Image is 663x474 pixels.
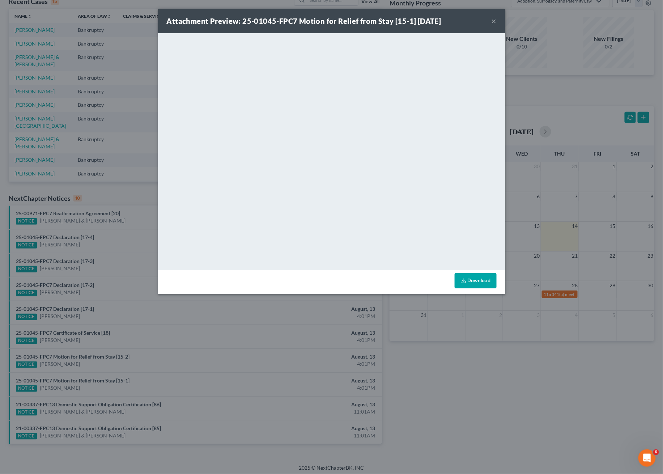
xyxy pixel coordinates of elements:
[653,449,659,455] span: 6
[158,33,505,268] iframe: <object ng-attr-data='[URL][DOMAIN_NAME]' type='application/pdf' width='100%' height='650px'></ob...
[492,17,497,25] button: ×
[167,17,441,25] strong: Attachment Preview: 25-01045-FPC7 Motion for Relief from Stay [15-1] [DATE]
[455,273,497,288] a: Download
[638,449,656,467] iframe: Intercom live chat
